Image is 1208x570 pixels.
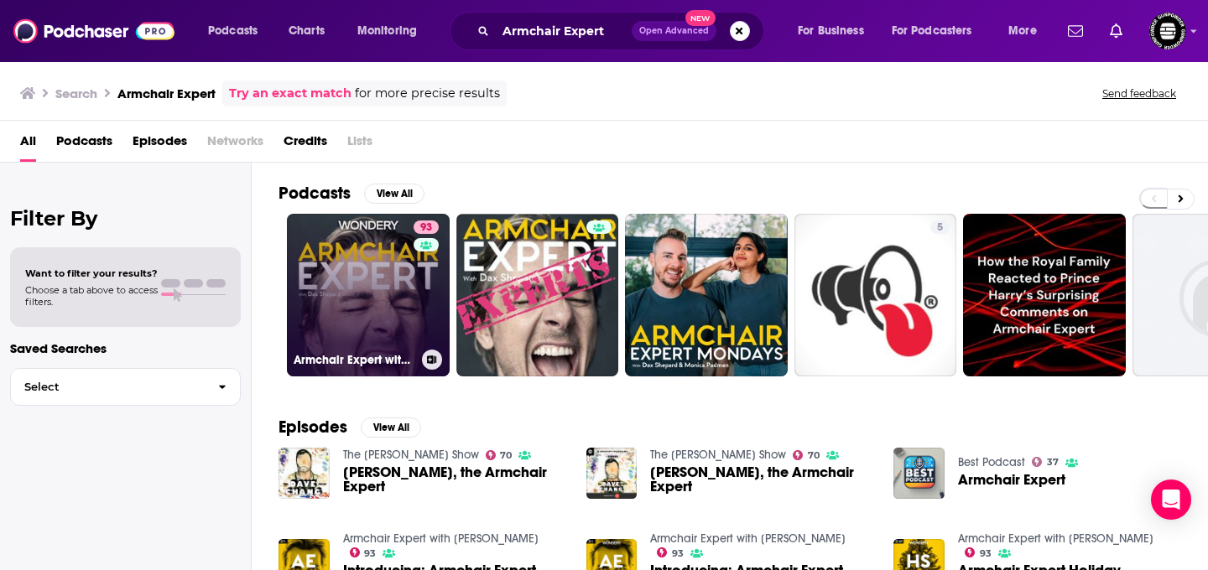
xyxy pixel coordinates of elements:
[958,455,1025,469] a: Best Podcast
[650,465,873,494] a: Dax Shepard, the Armchair Expert
[364,550,376,557] span: 93
[229,84,351,103] a: Try an exact match
[980,550,992,557] span: 93
[965,547,992,557] a: 93
[1103,17,1129,45] a: Show notifications dropdown
[937,220,943,236] span: 5
[958,531,1153,546] a: Armchair Expert with Dax Shepard
[279,448,330,499] img: Dax Shepard, the Armchair Expert
[1151,479,1191,520] div: Open Intercom Messenger
[284,127,327,162] a: Credits
[279,417,347,438] h2: Episodes
[650,465,873,494] span: [PERSON_NAME], the Armchair Expert
[958,473,1065,487] a: Armchair Expert
[1008,19,1037,43] span: More
[586,448,638,499] img: Dax Shepard, the Armchair Expert
[25,267,158,279] span: Want to filter your results?
[343,448,479,462] a: The Dave Chang Show
[930,220,950,234] a: 5
[893,448,945,499] img: Armchair Expert
[650,448,786,462] a: The Dave Chang Show
[287,214,450,376] a: 93Armchair Expert with [PERSON_NAME]
[196,18,279,44] button: open menu
[632,21,716,41] button: Open AdvancedNew
[650,531,846,546] a: Armchair Expert with Dax Shepard
[1032,457,1059,467] a: 37
[343,465,566,494] span: [PERSON_NAME], the Armchair Expert
[808,452,820,459] span: 70
[997,18,1058,44] button: open menu
[117,85,216,101] h3: Armchair Expert
[208,19,258,43] span: Podcasts
[657,547,684,557] a: 93
[892,19,972,43] span: For Podcasters
[486,450,513,460] a: 70
[279,417,421,438] a: EpisodesView All
[794,214,957,376] a: 5
[279,183,351,204] h2: Podcasts
[1149,13,1186,49] span: Logged in as KarinaSabol
[420,220,432,236] span: 93
[786,18,885,44] button: open menu
[343,531,539,546] a: Armchair Expert with Dax Shepard
[56,127,112,162] a: Podcasts
[10,340,241,356] p: Saved Searches
[357,19,417,43] span: Monitoring
[364,184,424,204] button: View All
[346,18,439,44] button: open menu
[1097,86,1181,101] button: Send feedback
[207,127,263,162] span: Networks
[350,547,377,557] a: 93
[347,127,372,162] span: Lists
[1149,13,1186,49] button: Show profile menu
[343,465,566,494] a: Dax Shepard, the Armchair Expert
[798,19,864,43] span: For Business
[466,12,780,50] div: Search podcasts, credits, & more...
[13,15,174,47] img: Podchaser - Follow, Share and Rate Podcasts
[289,19,325,43] span: Charts
[10,206,241,231] h2: Filter By
[500,452,512,459] span: 70
[496,18,632,44] input: Search podcasts, credits, & more...
[278,18,335,44] a: Charts
[10,368,241,406] button: Select
[294,353,415,367] h3: Armchair Expert with [PERSON_NAME]
[639,27,709,35] span: Open Advanced
[1061,17,1090,45] a: Show notifications dropdown
[279,183,424,204] a: PodcastsView All
[11,381,205,392] span: Select
[55,85,97,101] h3: Search
[1149,13,1186,49] img: User Profile
[672,550,684,557] span: 93
[414,220,439,234] a: 93
[1047,459,1059,466] span: 37
[881,18,997,44] button: open menu
[25,284,158,308] span: Choose a tab above to access filters.
[685,10,716,26] span: New
[361,417,421,438] button: View All
[133,127,187,162] a: Episodes
[355,84,500,103] span: for more precise results
[20,127,36,162] a: All
[793,450,820,460] a: 70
